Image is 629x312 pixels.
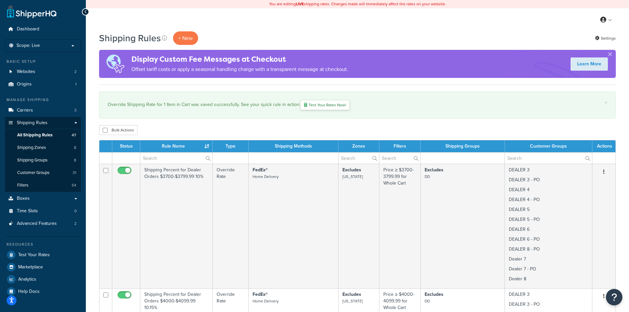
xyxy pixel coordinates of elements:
th: Actions [592,140,615,152]
span: Shipping Rules [17,120,48,126]
li: Shipping Zones [5,142,81,154]
input: Search [140,153,212,164]
p: Dealer 7 [509,256,588,262]
span: Marketplace [18,264,43,270]
p: Dealer 8 [509,276,588,282]
th: Shipping Groups [421,140,505,152]
span: 47 [72,132,76,138]
small: Home Delivery [253,174,279,180]
li: Carriers [5,104,81,117]
li: Customer Groups [5,167,81,179]
span: 8 [74,157,76,163]
small: [US_STATE] [342,174,363,180]
strong: Excludes [342,291,361,298]
a: Test Your Rates [5,249,81,261]
small: DD [425,174,430,180]
a: Analytics [5,273,81,285]
button: Open Resource Center [606,289,622,305]
a: Shipping Groups 8 [5,154,81,166]
a: Boxes [5,192,81,205]
li: Shipping Rules [5,117,81,192]
a: Customer Groups 31 [5,167,81,179]
a: × [605,100,607,105]
th: Customer Groups [505,140,592,152]
a: Time Slots 0 [5,205,81,217]
a: Marketplace [5,261,81,273]
th: Filters [379,140,421,152]
h4: Display Custom Fee Messages at Checkout [131,54,348,65]
a: Help Docs [5,286,81,297]
span: Analytics [18,277,36,282]
a: ShipperHQ Home [7,5,56,18]
span: 1 [75,82,77,87]
li: Websites [5,66,81,78]
a: Shipping Zones 8 [5,142,81,154]
span: Dashboard [17,26,39,32]
span: 2 [74,69,77,75]
a: Learn More [571,57,608,71]
div: Override Shipping Rate for 1 Item in Cart was saved successfully. See your quick rule in action [108,100,607,110]
span: Boxes [17,196,30,201]
p: Dealer 7 - PO [509,266,588,272]
a: All Shipping Rules 47 [5,129,81,141]
strong: FedEx® [253,291,268,298]
td: DEALER 3 [505,164,592,288]
span: 31 [73,170,76,176]
span: Time Slots [17,208,38,214]
li: Advanced Features [5,218,81,230]
small: [US_STATE] [342,298,363,304]
div: Resources [5,242,81,247]
p: DEALER 6 - PO [509,236,588,243]
span: Shipping Zones [17,145,46,151]
td: Price ≥ $3700-3799.99 for Whole Cart [379,164,421,288]
a: Settings [595,34,616,43]
td: Shipping Percent for Dealer Orders $3700-$3799.99 10% [140,164,213,288]
a: Websites 2 [5,66,81,78]
td: Override Rate [213,164,248,288]
span: 0 [74,208,77,214]
div: Manage Shipping [5,97,81,103]
input: Search [505,153,592,164]
span: Help Docs [18,289,40,295]
span: All Shipping Rules [17,132,52,138]
strong: Excludes [425,166,443,173]
strong: FedEx® [253,166,268,173]
li: All Shipping Rules [5,129,81,141]
a: Origins 1 [5,78,81,90]
small: DD [425,298,430,304]
small: Home Delivery [253,298,279,304]
input: Search [379,153,420,164]
input: Search [338,153,379,164]
strong: Excludes [425,291,443,298]
h1: Shipping Rules [99,32,161,45]
p: DEALER 4 - PO [509,196,588,203]
th: Zones [338,140,380,152]
li: Time Slots [5,205,81,217]
th: Shipping Methods [249,140,338,152]
th: Type [213,140,248,152]
li: Shipping Groups [5,154,81,166]
th: Status [112,140,140,152]
span: 8 [74,145,76,151]
span: Customer Groups [17,170,50,176]
p: DEALER 6 [509,226,588,233]
p: DEALER 5 [509,206,588,213]
p: Offset tariff costs or apply a seasonal handling charge with a transparent message at checkout. [131,65,348,74]
span: Advanced Features [17,221,57,226]
b: LIVE [296,1,304,7]
span: Websites [17,69,35,75]
li: Filters [5,179,81,191]
p: DEALER 3 - PO [509,177,588,183]
span: 2 [74,221,77,226]
p: DEALER 4 [509,187,588,193]
button: Bulk Actions [99,125,138,135]
img: duties-banner-06bc72dcb5fe05cb3f9472aba00be2ae8eb53ab6f0d8bb03d382ba314ac3c341.png [99,50,131,78]
p: DEALER 5 - PO [509,216,588,223]
th: Rule Name : activate to sort column ascending [140,140,213,152]
li: Dashboard [5,23,81,35]
span: Filters [17,183,28,188]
